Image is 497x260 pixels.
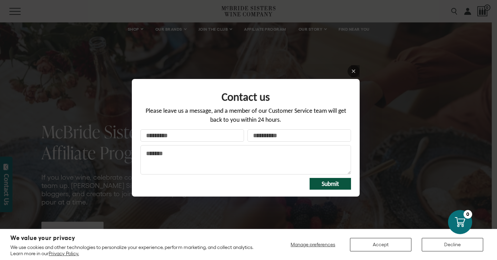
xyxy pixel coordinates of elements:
div: Please leave us a message, and a member of our Customer Service team will get back to you within ... [140,107,351,129]
button: Submit [310,178,351,190]
button: Manage preferences [286,238,340,251]
input: Your name [140,129,244,142]
div: 0 [464,210,472,219]
span: Submit [322,180,339,188]
textarea: Message [140,145,351,174]
input: Your email [247,129,351,142]
span: Manage preferences [291,242,335,247]
a: Privacy Policy. [49,251,79,256]
button: Decline [422,238,483,251]
button: Accept [350,238,411,251]
p: We use cookies and other technologies to personalize your experience, perform marketing, and coll... [10,244,263,257]
div: Form title [140,86,351,107]
span: Contact us [222,90,270,104]
h2: We value your privacy [10,235,263,241]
